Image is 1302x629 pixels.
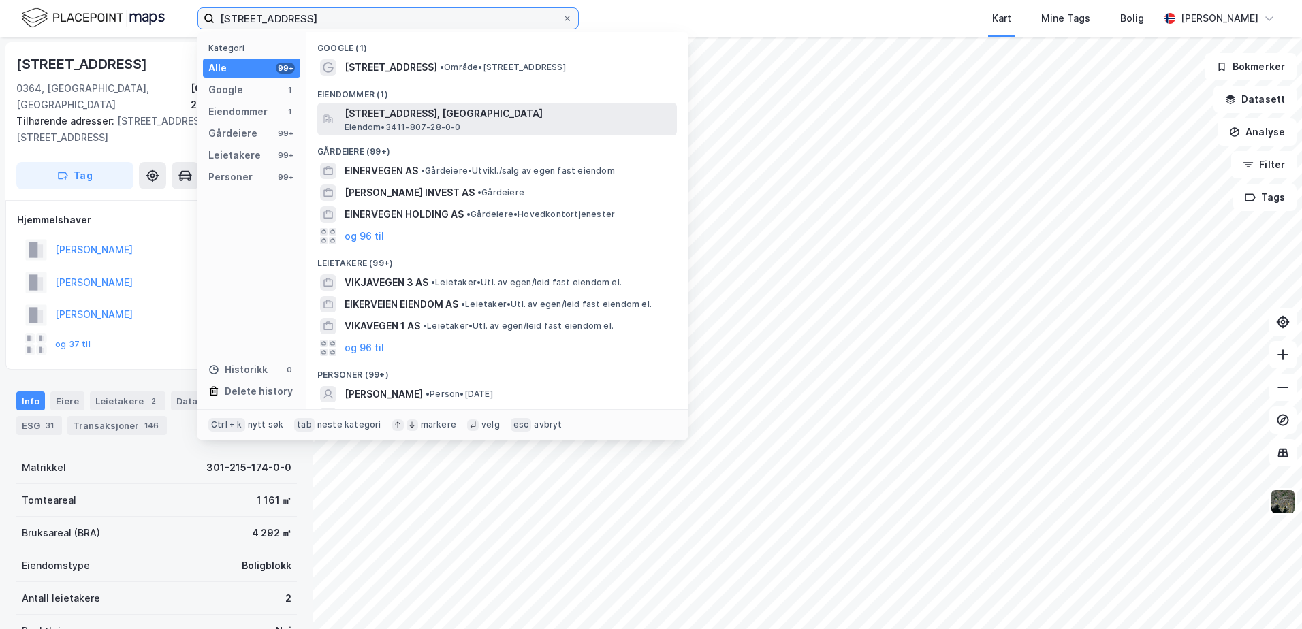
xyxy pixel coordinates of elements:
div: velg [481,419,500,430]
div: ESG [16,416,62,435]
div: 0 [284,364,295,375]
div: Ctrl + k [208,418,245,432]
div: Kart [992,10,1011,27]
div: Personer [208,169,253,185]
div: Leietakere [90,391,165,410]
div: 0364, [GEOGRAPHIC_DATA], [GEOGRAPHIC_DATA] [16,80,191,113]
div: nytt søk [248,419,284,430]
button: Analyse [1218,118,1297,146]
span: [PERSON_NAME] INVEST AS [345,184,475,201]
span: • [440,62,444,72]
div: 31 [43,419,57,432]
div: [STREET_ADDRESS], [STREET_ADDRESS] [16,113,286,146]
span: • [466,209,471,219]
div: Leietakere (99+) [306,247,688,272]
span: EINERVEGEN HOLDING AS [345,206,464,223]
div: Eiendommer (1) [306,78,688,103]
div: Alle [208,60,227,76]
button: og 96 til [345,228,384,244]
div: Eiendommer [208,103,268,120]
div: 99+ [276,63,295,74]
div: avbryt [534,419,562,430]
div: Bruksareal (BRA) [22,525,100,541]
span: [PERSON_NAME] [345,386,423,402]
div: Gårdeiere [208,125,257,142]
input: Søk på adresse, matrikkel, gårdeiere, leietakere eller personer [215,8,562,29]
div: [PERSON_NAME] [1181,10,1258,27]
img: logo.f888ab2527a4732fd821a326f86c7f29.svg [22,6,165,30]
button: Datasett [1213,86,1297,113]
span: • [431,277,435,287]
button: Tag [16,162,133,189]
button: Tags [1233,184,1297,211]
span: VIKAVEGEN 1 AS [345,318,420,334]
div: Eiendomstype [22,558,90,574]
span: • [461,299,465,309]
div: 2 [146,394,160,408]
div: Bolig [1120,10,1144,27]
div: Mine Tags [1041,10,1090,27]
div: Boligblokk [242,558,291,574]
div: 2 [285,590,291,607]
span: Tilhørende adresser: [16,115,117,127]
div: Gårdeiere (99+) [306,135,688,160]
div: esc [511,418,532,432]
div: Matrikkel [22,459,66,476]
span: Område • [STREET_ADDRESS] [440,62,566,73]
span: Gårdeiere [477,187,524,198]
div: Hjemmelshaver [17,212,296,228]
span: • [426,389,430,399]
img: 9k= [1270,489,1296,515]
span: [PERSON_NAME] [345,408,423,424]
span: Leietaker • Utl. av egen/leid fast eiendom el. [461,299,652,310]
div: [GEOGRAPHIC_DATA], 215/174 [191,80,297,113]
div: 1 161 ㎡ [257,492,291,509]
div: Antall leietakere [22,590,100,607]
span: Leietaker • Utl. av egen/leid fast eiendom el. [423,321,614,332]
div: 99+ [276,150,295,161]
div: Info [16,391,45,410]
span: • [423,321,427,331]
div: Google [208,82,243,98]
button: og 96 til [345,340,384,356]
div: Delete history [225,383,293,400]
div: Tomteareal [22,492,76,509]
div: 99+ [276,172,295,182]
span: • [477,187,481,197]
span: Leietaker • Utl. av egen/leid fast eiendom el. [431,277,622,288]
span: VIKJAVEGEN 3 AS [345,274,428,291]
div: Kategori [208,43,300,53]
div: Kontrollprogram for chat [1234,564,1302,629]
div: 1 [284,84,295,95]
div: Datasett [171,391,222,410]
div: Google (1) [306,32,688,57]
div: Personer (99+) [306,359,688,383]
iframe: Chat Widget [1234,564,1302,629]
div: Leietakere [208,147,261,163]
button: Filter [1231,151,1297,178]
div: Eiere [50,391,84,410]
div: 146 [142,419,161,432]
div: Historikk [208,361,268,378]
div: tab [294,418,315,432]
div: [STREET_ADDRESS] [16,53,150,75]
div: 4 292 ㎡ [252,525,291,541]
span: Person • [DATE] [426,389,493,400]
div: 99+ [276,128,295,139]
div: neste kategori [317,419,381,430]
div: Transaksjoner [67,416,167,435]
button: Bokmerker [1205,53,1297,80]
span: EINERVEGEN AS [345,163,418,179]
span: [STREET_ADDRESS] [345,59,437,76]
span: Eiendom • 3411-807-28-0-0 [345,122,461,133]
div: 301-215-174-0-0 [206,459,291,476]
div: 1 [284,106,295,117]
span: Gårdeiere • Utvikl./salg av egen fast eiendom [421,165,615,176]
span: EIKERVEIEN EIENDOM AS [345,296,458,312]
div: markere [421,419,456,430]
span: [STREET_ADDRESS], [GEOGRAPHIC_DATA] [345,106,671,122]
span: Gårdeiere • Hovedkontortjenester [466,209,615,220]
span: • [421,165,425,176]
